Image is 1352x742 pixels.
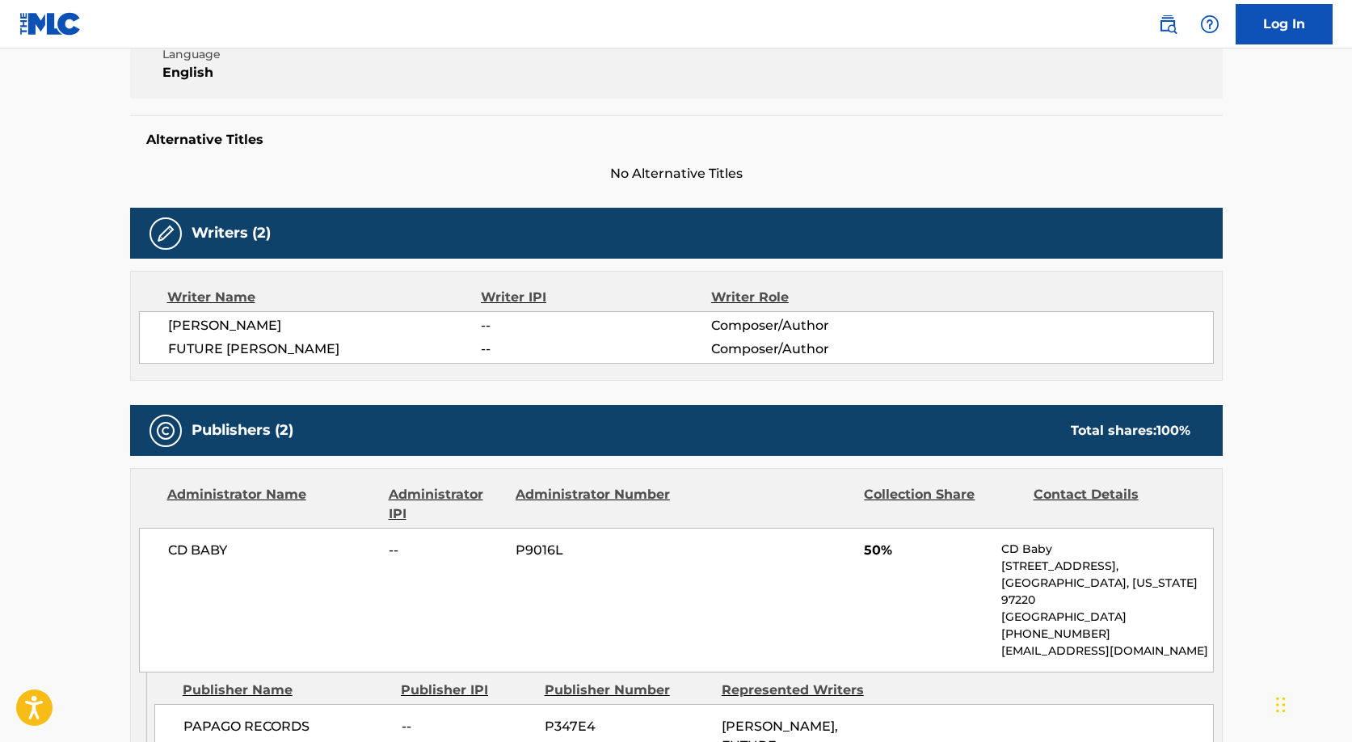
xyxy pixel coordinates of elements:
[156,421,175,441] img: Publishers
[481,339,710,359] span: --
[19,12,82,36] img: MLC Logo
[1194,8,1226,40] div: Help
[389,541,503,560] span: --
[167,288,482,307] div: Writer Name
[545,681,710,700] div: Publisher Number
[1152,8,1184,40] a: Public Search
[516,485,672,524] div: Administrator Number
[402,717,533,736] span: --
[481,316,710,335] span: --
[168,316,482,335] span: [PERSON_NAME]
[168,339,482,359] span: FUTURE [PERSON_NAME]
[711,288,920,307] div: Writer Role
[481,288,711,307] div: Writer IPI
[389,485,503,524] div: Administrator IPI
[1200,15,1219,34] img: help
[1236,4,1333,44] a: Log In
[516,541,672,560] span: P9016L
[1001,575,1212,609] p: [GEOGRAPHIC_DATA], [US_STATE] 97220
[1158,15,1177,34] img: search
[192,224,271,242] h5: Writers (2)
[1271,664,1352,742] iframe: Chat Widget
[1001,643,1212,660] p: [EMAIL_ADDRESS][DOMAIN_NAME]
[864,541,989,560] span: 50%
[130,164,1223,183] span: No Alternative Titles
[722,681,887,700] div: Represented Writers
[1001,558,1212,575] p: [STREET_ADDRESS],
[1034,485,1190,524] div: Contact Details
[183,717,390,736] span: PAPAGO RECORDS
[711,339,920,359] span: Composer/Author
[168,541,377,560] span: CD BABY
[192,421,293,440] h5: Publishers (2)
[1001,609,1212,626] p: [GEOGRAPHIC_DATA]
[156,224,175,243] img: Writers
[1276,681,1286,729] div: Drag
[545,717,710,736] span: P347E4
[1156,423,1190,438] span: 100 %
[401,681,533,700] div: Publisher IPI
[162,63,423,82] span: English
[864,485,1021,524] div: Collection Share
[167,485,377,524] div: Administrator Name
[1001,626,1212,643] p: [PHONE_NUMBER]
[1001,541,1212,558] p: CD Baby
[162,46,423,63] span: Language
[711,316,920,335] span: Composer/Author
[146,132,1207,148] h5: Alternative Titles
[183,681,389,700] div: Publisher Name
[1071,421,1190,441] div: Total shares:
